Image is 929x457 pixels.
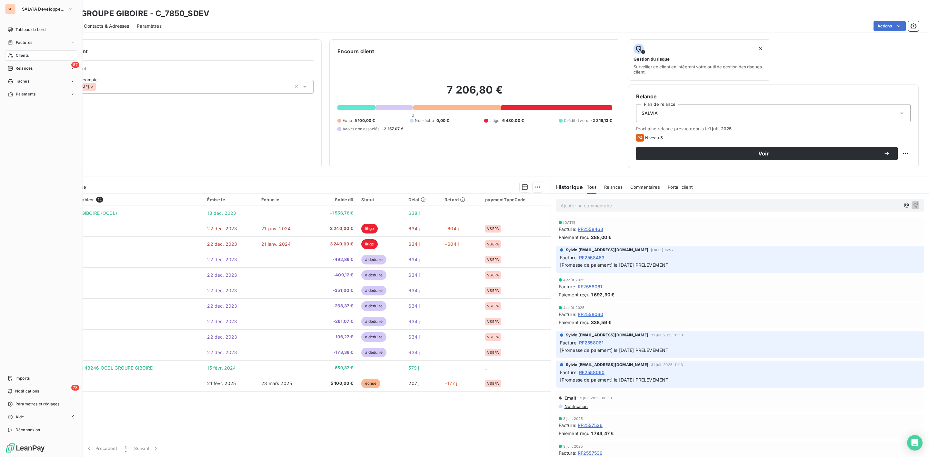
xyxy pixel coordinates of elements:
[591,118,612,124] span: -2 216,13 €
[634,64,766,75] span: Surveiller ce client en intégrant votre outil de gestion des risques client.
[408,257,420,262] span: 634 j
[408,303,420,309] span: 634 j
[408,288,420,293] span: 634 j
[408,210,420,216] span: 638 j
[408,226,420,231] span: 634 j
[560,377,669,382] span: [Promesse de paiement] le [DATE] PRELEVEMENT
[361,239,378,249] span: litige
[82,442,121,455] button: Précédent
[5,4,15,14] div: SD
[408,381,419,386] span: 207 j
[5,443,45,453] img: Logo LeanPay
[316,197,354,202] div: Solde dû
[412,113,414,118] span: 0
[874,21,906,31] button: Actions
[445,381,457,386] span: +177 j
[130,442,163,455] button: Suivant
[487,242,499,246] span: VSEPA
[436,118,449,124] span: 0,00 €
[137,23,162,29] span: Paramètres
[907,435,923,451] div: Open Intercom Messenger
[559,291,590,298] span: Paiement reçu
[84,23,129,29] span: Contacts & Adresses
[96,197,103,203] span: 12
[578,283,602,290] span: RF2558061
[408,319,420,324] span: 634 j
[560,254,578,261] span: Facture :
[591,234,612,241] span: 288,00 €
[337,84,612,103] h2: 7 206,80 €
[408,334,420,340] span: 634 j
[487,227,499,231] span: VSEPA
[630,184,660,190] span: Commentaires
[485,365,487,371] span: _
[53,210,117,216] span: virt GROUPE GIBOIRE (OCDL)
[591,430,614,437] span: 1 794,47 €
[39,47,314,55] h6: Informations client
[408,197,437,202] div: Délai
[560,369,578,376] span: Facture :
[207,319,237,324] span: 22 déc. 2023
[316,256,354,263] span: -492,86 €
[207,241,237,247] span: 22 déc. 2023
[16,40,32,45] span: Factures
[560,339,578,346] span: Facture :
[559,319,590,326] span: Paiement reçu
[579,369,604,376] span: RF2558060
[15,65,33,71] span: Relances
[355,118,375,124] span: 5 100,00 €
[579,254,604,261] span: RF2558463
[487,320,499,323] span: VSEPA
[445,197,477,202] div: Retard
[644,151,884,156] span: Voir
[343,118,352,124] span: Échu
[207,210,236,216] span: 18 déc. 2023
[560,262,669,268] span: [Promesse de paiement] le [DATE] PRELEVEMENT
[578,422,603,429] span: RF2557536
[22,6,65,12] span: SALVIA Developpement
[361,379,381,388] span: échue
[551,183,583,191] h6: Historique
[645,135,663,140] span: Niveau 5
[52,66,314,75] span: Propriétés Client
[15,414,24,420] span: Aide
[337,47,374,55] h6: Encours client
[96,84,101,90] input: Ajouter une valeur
[382,126,404,132] span: -2 157,07 €
[559,234,590,241] span: Paiement reçu
[16,53,29,58] span: Clients
[408,365,419,371] span: 579 j
[559,430,590,437] span: Paiement reçu
[587,184,596,190] span: Tout
[489,118,500,124] span: Litige
[709,126,732,131] span: 1 juil. 2025
[316,334,354,340] span: -196,27 €
[53,365,153,371] span: VSEPA 48241 48246 OCDL GROUPE GIBOIRE
[15,427,40,433] span: Déconnexion
[316,380,354,387] span: 5 100,00 €
[485,210,487,216] span: _
[636,126,911,131] span: Prochaine relance prévue depuis le
[361,224,378,233] span: litige
[316,210,354,216] span: -1 556,76 €
[343,126,379,132] span: Avoirs non associés
[636,93,911,100] h6: Relance
[445,226,459,231] span: +604 j
[563,306,585,310] span: 4 août 2025
[560,347,669,353] span: [Promesse de paiement] le [DATE] PRELEVEMENT
[261,381,292,386] span: 23 mars 2025
[316,287,354,294] span: -351,00 €
[604,184,623,190] span: Relances
[564,395,576,401] span: Email
[578,396,612,400] span: 19 juil. 2025, 08:50
[487,273,499,277] span: VSEPA
[487,382,499,385] span: VSEPA
[628,39,772,81] button: Gestion du risqueSurveiller ce client en intégrant votre outil de gestion des risques client.
[487,304,499,308] span: VSEPA
[361,348,386,357] span: à déduire
[316,365,354,371] span: -659,37 €
[125,445,126,452] span: 1
[408,241,420,247] span: 634 j
[651,333,683,337] span: 31 juil. 2025, 11:13
[361,317,386,326] span: à déduire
